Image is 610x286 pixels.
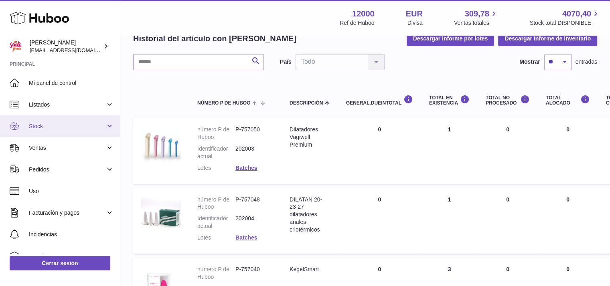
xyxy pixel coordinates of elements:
img: mar@ensuelofirme.com [10,40,22,52]
dd: P-757048 [235,196,274,211]
span: 309,78 [465,8,489,19]
span: Pedidos [29,166,105,173]
dt: número P de Huboo [197,266,235,281]
span: 4070,40 [562,8,591,19]
dt: número P de Huboo [197,196,235,211]
span: Uso [29,187,114,195]
dd: P-757040 [235,266,274,281]
dt: Lotes [197,164,235,172]
td: 0 [538,118,598,183]
a: 309,78 Ventas totales [454,8,499,27]
td: 0 [478,118,538,183]
a: Batches [235,165,257,171]
span: Descripción [290,101,323,106]
button: Descargar Informe por lotes [407,31,494,46]
dd: P-757050 [235,126,274,141]
label: País [280,58,292,66]
div: DILATAN 20-23-27 dilatadores anales criotérmicos [290,196,330,234]
div: Divisa [407,19,423,27]
img: product image [141,126,181,166]
div: [PERSON_NAME] [30,39,102,54]
span: Stock total DISPONIBLE [530,19,600,27]
span: Incidencias [29,231,114,238]
td: 0 [538,188,598,254]
dt: Identificador actual [197,145,235,160]
a: 4070,40 Stock total DISPONIBLE [530,8,600,27]
a: Cerrar sesión [10,256,110,270]
div: Total en EXISTENCIA [429,95,470,106]
button: Descargar Informe de inventario [498,31,597,46]
div: Total ALOCADO [546,95,590,106]
div: Total NO PROCESADO [486,95,530,106]
span: Ventas [29,144,105,152]
dt: Identificador actual [197,215,235,230]
span: [EMAIL_ADDRESS][DOMAIN_NAME] [30,47,118,53]
dt: Lotes [197,234,235,242]
label: Mostrar [519,58,540,66]
td: 0 [478,188,538,254]
span: Stock [29,123,105,130]
span: Canales [29,252,114,260]
div: Dilatadores Vagiwell Premium [290,126,330,149]
div: general.dueInTotal [346,95,413,106]
strong: EUR [406,8,423,19]
td: 1 [421,118,478,183]
h2: Historial del artículo con [PERSON_NAME] [133,33,296,44]
dd: 202004 [235,215,274,230]
td: 1 [421,188,478,254]
td: 0 [338,118,421,183]
span: entradas [576,58,597,66]
div: KegelSmart [290,266,330,273]
span: Listados [29,101,105,109]
dt: número P de Huboo [197,126,235,141]
span: Facturación y pagos [29,209,105,217]
a: Batches [235,234,257,241]
span: Ventas totales [454,19,499,27]
div: Ref de Huboo [340,19,374,27]
dd: 202003 [235,145,274,160]
span: número P de Huboo [197,101,250,106]
td: 0 [338,188,421,254]
img: product image [141,196,181,236]
strong: 12000 [352,8,375,19]
span: Mi panel de control [29,79,114,87]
